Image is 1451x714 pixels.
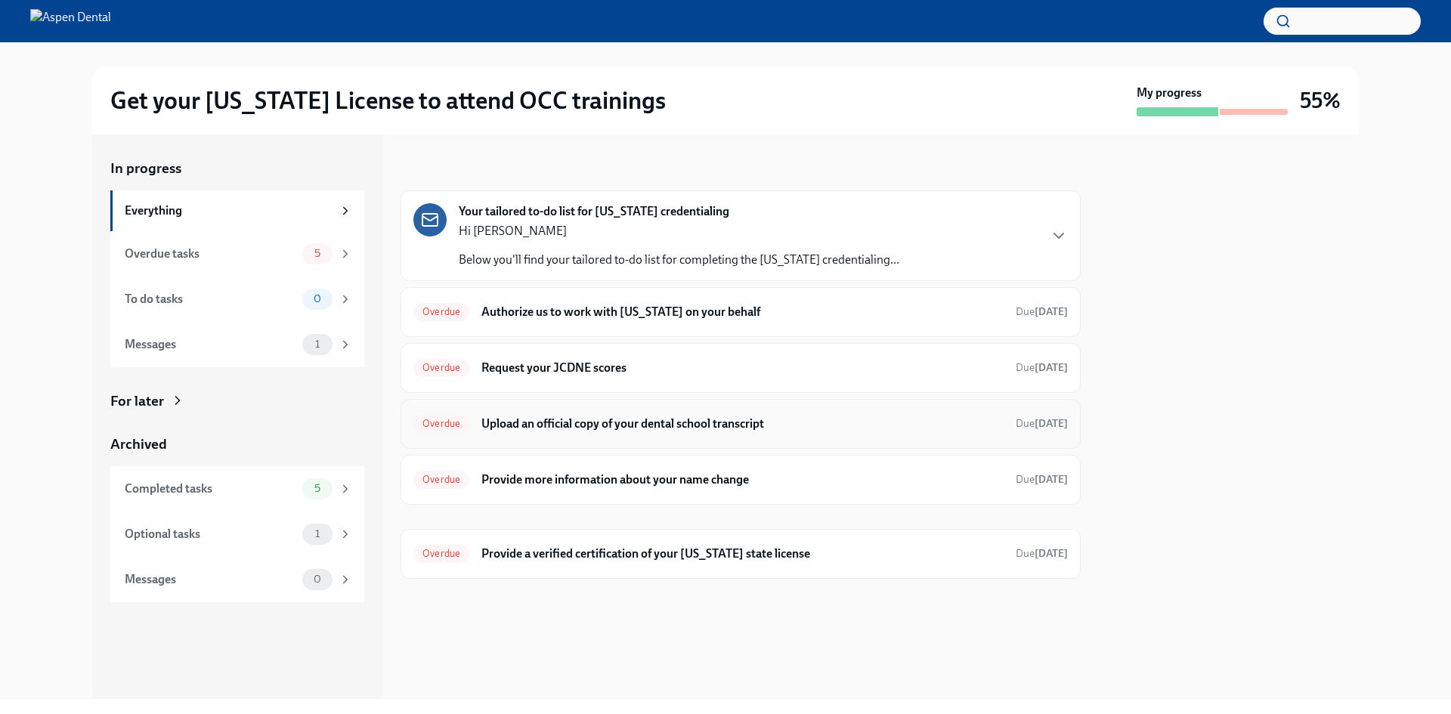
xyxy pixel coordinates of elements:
[125,571,296,588] div: Messages
[459,252,899,268] p: Below you'll find your tailored to-do list for completing the [US_STATE] credentialing...
[413,356,1068,380] a: OverdueRequest your JCDNE scoresDue[DATE]
[401,159,472,178] div: In progress
[125,291,296,308] div: To do tasks
[413,412,1068,436] a: OverdueUpload an official copy of your dental school transcriptDue[DATE]
[110,85,666,116] h2: Get your [US_STATE] License to attend OCC trainings
[110,391,164,411] div: For later
[306,338,329,350] span: 1
[125,246,296,262] div: Overdue tasks
[413,306,469,317] span: Overdue
[1137,85,1202,101] strong: My progress
[413,362,469,373] span: Overdue
[481,471,1004,488] h6: Provide more information about your name change
[110,322,364,367] a: Messages1
[110,391,364,411] a: For later
[481,546,1004,562] h6: Provide a verified certification of your [US_STATE] state license
[305,293,330,304] span: 0
[110,190,364,231] a: Everything
[110,466,364,512] a: Completed tasks5
[1035,361,1068,374] strong: [DATE]
[413,548,469,559] span: Overdue
[1016,361,1068,374] span: Due
[413,474,469,485] span: Overdue
[1016,304,1068,319] span: April 8th, 2025 08:00
[1016,360,1068,375] span: March 30th, 2025 08:00
[306,528,329,539] span: 1
[1300,87,1341,114] h3: 55%
[1016,417,1068,430] span: Due
[125,481,296,497] div: Completed tasks
[1016,473,1068,486] span: Due
[110,557,364,602] a: Messages0
[1035,305,1068,318] strong: [DATE]
[30,9,111,33] img: Aspen Dental
[1016,546,1068,561] span: April 10th, 2025 08:00
[305,248,329,259] span: 5
[125,526,296,542] div: Optional tasks
[305,573,330,585] span: 0
[481,360,1004,376] h6: Request your JCDNE scores
[459,203,729,220] strong: Your tailored to-do list for [US_STATE] credentialing
[1035,417,1068,430] strong: [DATE]
[110,231,364,277] a: Overdue tasks5
[481,304,1004,320] h6: Authorize us to work with [US_STATE] on your behalf
[110,512,364,557] a: Optional tasks1
[1016,472,1068,487] span: March 30th, 2025 08:00
[413,542,1068,566] a: OverdueProvide a verified certification of your [US_STATE] state licenseDue[DATE]
[1016,547,1068,560] span: Due
[1035,547,1068,560] strong: [DATE]
[481,416,1004,432] h6: Upload an official copy of your dental school transcript
[413,300,1068,324] a: OverdueAuthorize us to work with [US_STATE] on your behalfDue[DATE]
[110,277,364,322] a: To do tasks0
[110,434,364,454] a: Archived
[305,483,329,494] span: 5
[1016,305,1068,318] span: Due
[413,468,1068,492] a: OverdueProvide more information about your name changeDue[DATE]
[1016,416,1068,431] span: April 22nd, 2025 08:00
[125,336,296,353] div: Messages
[110,159,364,178] a: In progress
[413,418,469,429] span: Overdue
[459,223,899,240] p: Hi [PERSON_NAME]
[1035,473,1068,486] strong: [DATE]
[125,202,333,219] div: Everything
